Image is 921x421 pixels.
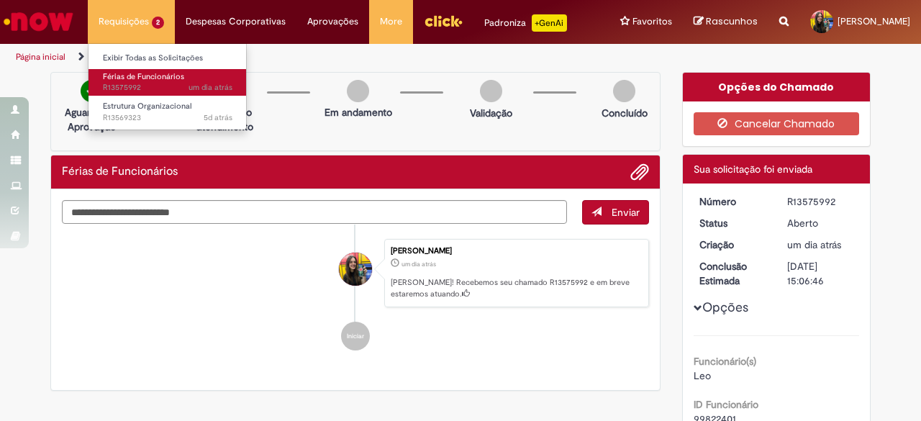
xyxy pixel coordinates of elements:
time: 29/09/2025 11:06:42 [401,260,436,268]
li: Gabriella Soares Padua [62,239,649,308]
p: Aguardando Aprovação [57,105,127,134]
ul: Requisições [88,43,247,130]
button: Cancelar Chamado [694,112,860,135]
span: Rascunhos [706,14,758,28]
img: img-circle-grey.png [613,80,635,102]
img: click_logo_yellow_360x200.png [424,10,463,32]
span: Requisições [99,14,149,29]
div: R13575992 [787,194,854,209]
textarea: Digite sua mensagem aqui... [62,200,567,224]
span: More [380,14,402,29]
a: Rascunhos [694,15,758,29]
div: 29/09/2025 11:06:42 [787,237,854,252]
span: Enviar [612,206,640,219]
span: Sua solicitação foi enviada [694,163,812,176]
div: Opções do Chamado [683,73,871,101]
span: um dia atrás [189,82,232,93]
span: Despesas Corporativas [186,14,286,29]
span: 2 [152,17,164,29]
p: Concluído [602,106,648,120]
a: Exibir Todas as Solicitações [89,50,247,66]
p: +GenAi [532,14,567,32]
div: [DATE] 15:06:46 [787,259,854,288]
dt: Status [689,216,777,230]
a: Aberto R13569323 : Estrutura Organizacional [89,99,247,125]
div: Gabriella Soares Padua [339,253,372,286]
span: [PERSON_NAME] [838,15,910,27]
img: ServiceNow [1,7,76,36]
a: Página inicial [16,51,65,63]
span: 5d atrás [204,112,232,123]
button: Adicionar anexos [630,163,649,181]
dt: Número [689,194,777,209]
p: Validação [470,106,512,120]
img: img-circle-grey.png [347,80,369,102]
ul: Trilhas de página [11,44,603,71]
span: um dia atrás [401,260,436,268]
a: Aberto R13575992 : Férias de Funcionários [89,69,247,96]
span: R13575992 [103,82,232,94]
b: ID Funcionário [694,398,758,411]
b: Funcionário(s) [694,355,756,368]
dt: Criação [689,237,777,252]
span: Leo [694,369,711,382]
span: Férias de Funcionários [103,71,184,82]
span: um dia atrás [787,238,841,251]
div: Padroniza [484,14,567,32]
span: Aprovações [307,14,358,29]
ul: Histórico de tíquete [62,225,649,366]
button: Enviar [582,200,649,225]
img: check-circle-green.png [81,80,103,102]
div: Aberto [787,216,854,230]
img: img-circle-grey.png [480,80,502,102]
span: Favoritos [632,14,672,29]
span: R13569323 [103,112,232,124]
time: 26/09/2025 09:20:11 [204,112,232,123]
span: Estrutura Organizacional [103,101,191,112]
p: Em andamento [325,105,392,119]
dt: Conclusão Estimada [689,259,777,288]
h2: Férias de Funcionários Histórico de tíquete [62,166,178,178]
p: [PERSON_NAME]! Recebemos seu chamado R13575992 e em breve estaremos atuando. [391,277,641,299]
div: [PERSON_NAME] [391,247,641,255]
